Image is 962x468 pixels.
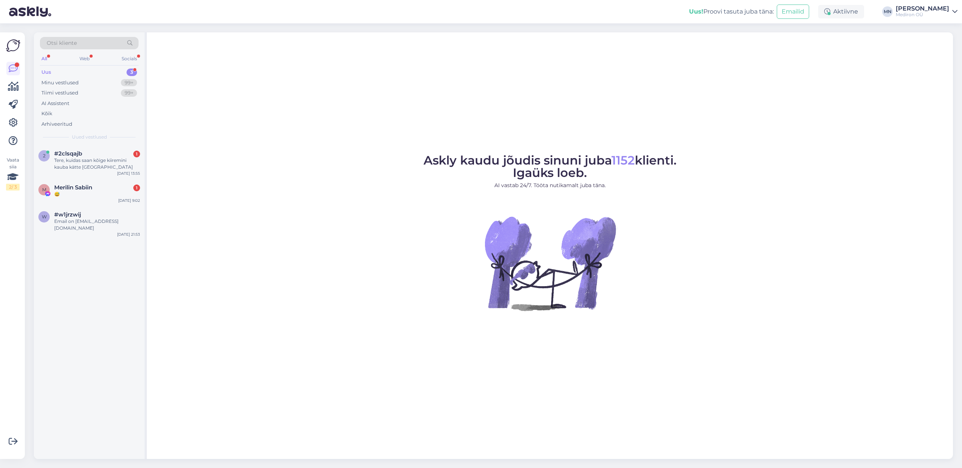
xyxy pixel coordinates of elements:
img: Askly Logo [6,38,20,53]
div: 1 [133,151,140,157]
div: Tiimi vestlused [41,89,78,97]
span: Uued vestlused [72,134,107,140]
b: Uus! [689,8,703,15]
div: Arhiveeritud [41,120,72,128]
div: Uus [41,69,51,76]
div: Aktiivne [818,5,864,18]
div: Email on [EMAIL_ADDRESS][DOMAIN_NAME] [54,218,140,232]
span: #2clsqajb [54,150,82,157]
div: Proovi tasuta juba täna: [689,7,774,16]
div: 1 [133,184,140,191]
div: Socials [120,54,139,64]
p: AI vastab 24/7. Tööta nutikamalt juba täna. [424,181,677,189]
div: AI Assistent [41,100,69,107]
div: 99+ [121,79,137,87]
span: M [42,187,46,192]
a: [PERSON_NAME]Mediron OÜ [896,6,957,18]
div: [DATE] 13:55 [117,171,140,176]
span: Merilin Sabiin [54,184,92,191]
span: #w1jrzwij [54,211,81,218]
span: 1152 [611,153,635,168]
div: MN [882,6,893,17]
span: Askly kaudu jõudis sinuni juba klienti. Igaüks loeb. [424,153,677,180]
span: 2 [43,153,46,159]
div: 99+ [121,89,137,97]
div: Vaata siia [6,157,20,191]
div: Tere, kuidas saan kõige kiiremini kauba kätte [GEOGRAPHIC_DATA] [54,157,140,171]
div: [DATE] 21:53 [117,232,140,237]
div: Mediron OÜ [896,12,949,18]
div: 😅 [54,191,140,198]
div: All [40,54,49,64]
img: No Chat active [482,195,618,331]
span: Otsi kliente [47,39,77,47]
button: Emailid [777,5,809,19]
div: Minu vestlused [41,79,79,87]
div: Web [78,54,91,64]
div: [PERSON_NAME] [896,6,949,12]
div: 3 [127,69,137,76]
div: [DATE] 9:02 [118,198,140,203]
span: w [42,214,47,220]
div: Kõik [41,110,52,117]
div: 2 / 3 [6,184,20,191]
